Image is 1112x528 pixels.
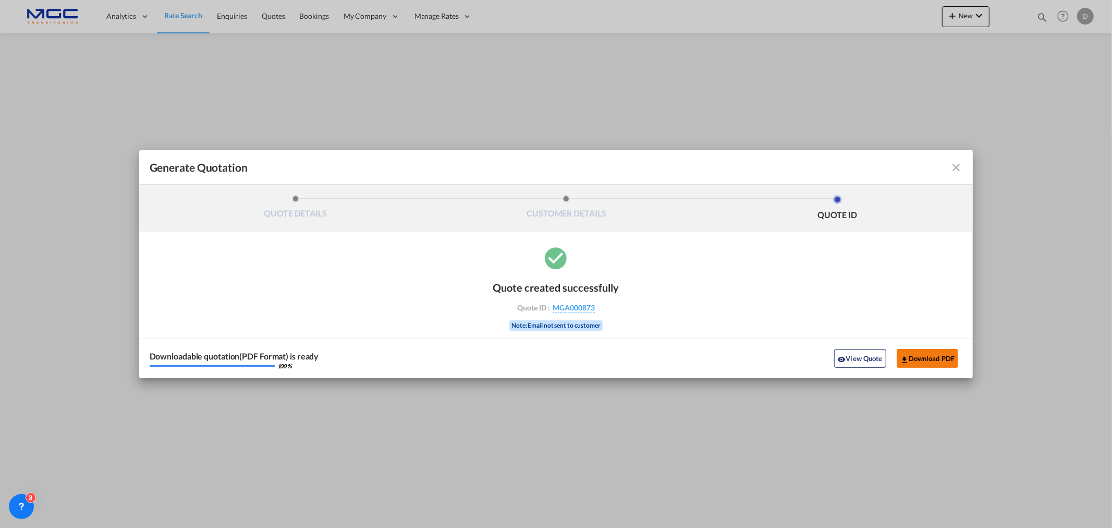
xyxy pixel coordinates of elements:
md-dialog: Generate QuotationQUOTE ... [139,150,973,378]
div: Downloadable quotation(PDF Format) is ready [150,352,319,361]
li: QUOTE ID [702,195,973,223]
span: Generate Quotation [150,161,248,174]
li: QUOTE DETAILS [160,195,431,223]
span: MGA000873 [553,303,595,313]
button: Download PDF [897,349,959,368]
md-icon: icon-eye [838,355,846,364]
md-icon: icon-checkbox-marked-circle [543,245,569,271]
md-icon: icon-download [900,355,909,364]
button: icon-eyeView Quote [834,349,886,368]
li: CUSTOMER DETAILS [431,195,702,223]
div: 100 % [277,363,292,369]
iframe: Chat [8,473,44,512]
md-icon: icon-close fg-AAA8AD cursor m-0 [950,161,962,174]
div: Note: Email not sent to customer [509,320,603,331]
div: Quote created successfully [493,281,619,294]
div: Quote ID : [496,303,617,313]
